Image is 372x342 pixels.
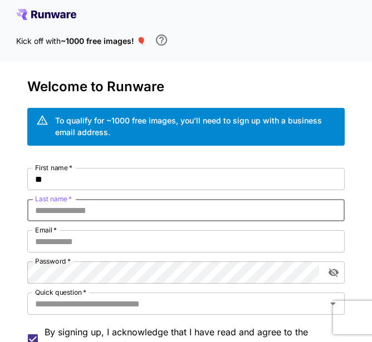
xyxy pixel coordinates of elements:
label: Email [35,225,57,235]
div: To qualify for ~1000 free images, you’ll need to sign up with a business email address. [55,115,336,138]
span: ~1000 free images! 🎈 [61,36,146,46]
span: Kick off with [16,36,61,46]
button: toggle password visibility [324,262,344,282]
label: Quick question [35,288,86,297]
button: Open [325,296,341,311]
label: Last name [35,194,72,204]
button: In order to qualify for free credit, you need to sign up with a business email address and click ... [150,29,173,51]
h3: Welcome to Runware [27,79,345,95]
label: Password [35,256,71,266]
label: First name [35,163,72,172]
